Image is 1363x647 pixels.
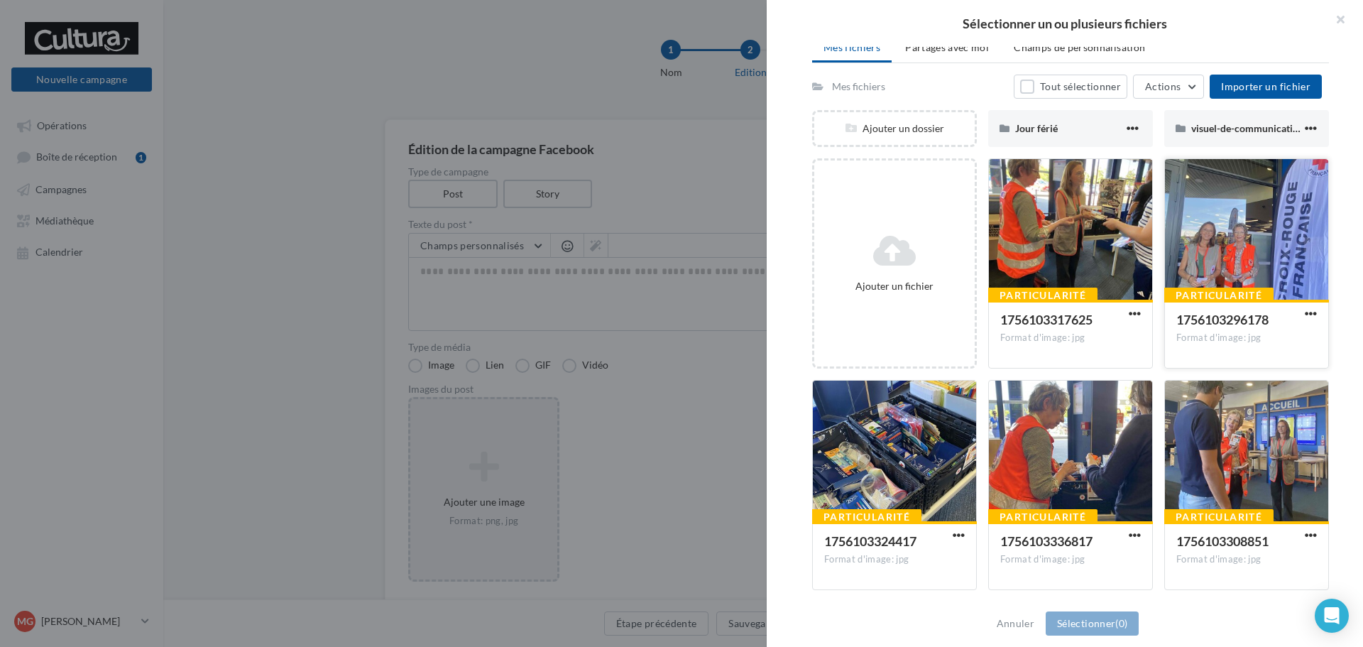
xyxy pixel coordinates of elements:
span: Mes fichiers [823,41,880,53]
span: Actions [1145,80,1181,92]
div: Format d'image: jpg [1176,332,1317,344]
div: Format d'image: jpg [824,553,965,566]
div: Particularité [988,509,1097,525]
div: Particularité [1164,509,1274,525]
div: Particularité [988,288,1097,303]
div: Format d'image: jpg [1176,553,1317,566]
span: visuel-de-communication [1191,122,1304,134]
div: Format d'image: jpg [1000,553,1141,566]
div: Mes fichiers [832,80,885,94]
div: Ajouter un fichier [820,279,969,293]
button: Actions [1133,75,1204,99]
span: (0) [1115,617,1127,629]
span: 1756103308851 [1176,533,1269,549]
span: Importer un fichier [1221,80,1310,92]
span: 1756103324417 [824,533,916,549]
div: Particularité [812,509,921,525]
div: Particularité [1164,288,1274,303]
span: Champs de personnalisation [1014,41,1145,53]
div: Ajouter un dossier [814,121,975,136]
button: Annuler [991,615,1040,632]
span: 1756103296178 [1176,312,1269,327]
div: Format d'image: jpg [1000,332,1141,344]
span: 1756103317625 [1000,312,1093,327]
button: Sélectionner(0) [1046,611,1139,636]
div: Open Intercom Messenger [1315,599,1349,633]
button: Importer un fichier [1210,75,1322,99]
h2: Sélectionner un ou plusieurs fichiers [789,17,1340,30]
span: Partagés avec moi [905,41,989,53]
span: 1756103336817 [1000,533,1093,549]
span: Jour férié [1015,122,1058,134]
button: Tout sélectionner [1014,75,1127,99]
